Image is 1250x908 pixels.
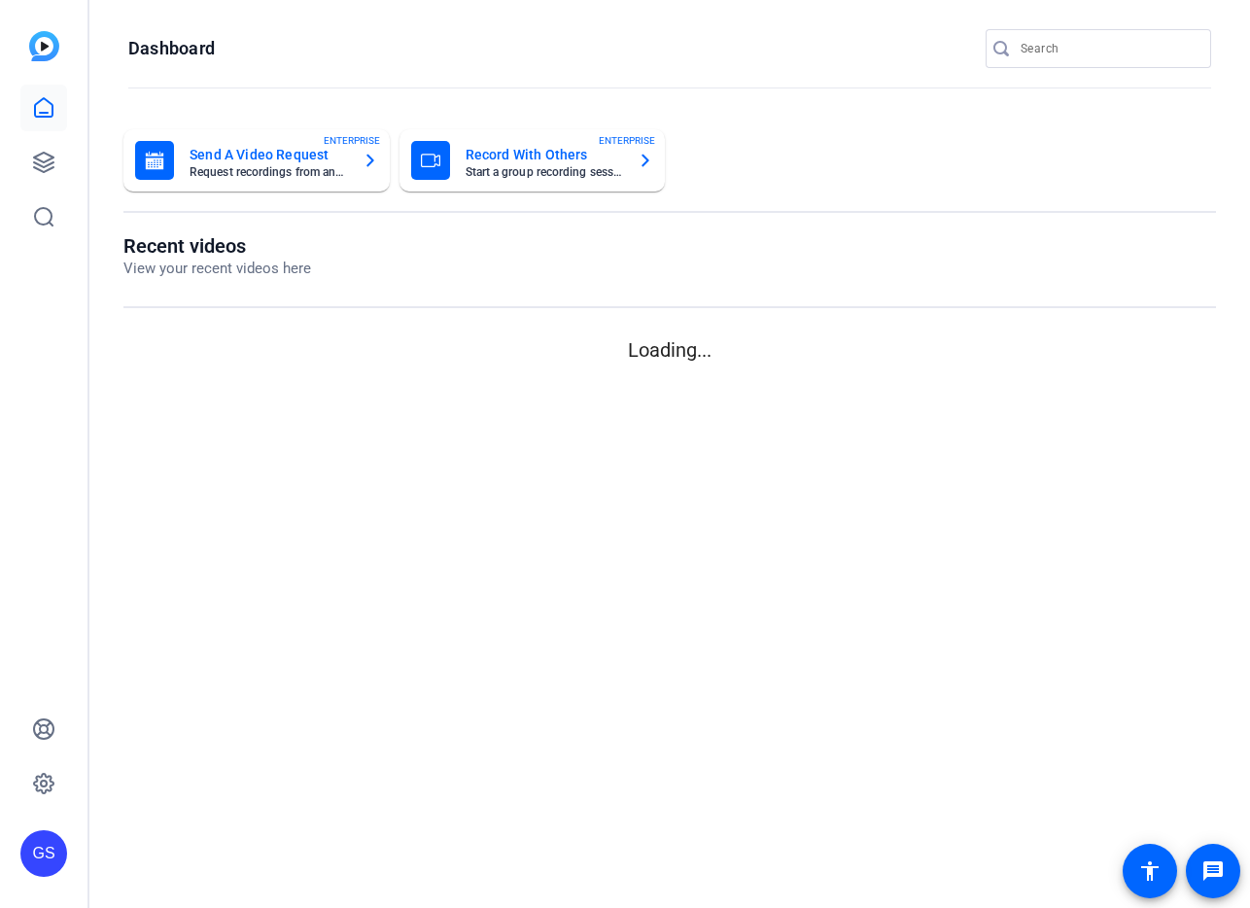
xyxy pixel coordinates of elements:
mat-card-subtitle: Start a group recording session [466,166,623,178]
mat-card-subtitle: Request recordings from anyone, anywhere [190,166,347,178]
mat-card-title: Record With Others [466,143,623,166]
img: blue-gradient.svg [29,31,59,61]
span: ENTERPRISE [324,133,380,148]
h1: Dashboard [128,37,215,60]
p: Loading... [123,335,1216,365]
mat-icon: accessibility [1138,859,1162,883]
h1: Recent videos [123,234,311,258]
div: GS [20,830,67,877]
button: Send A Video RequestRequest recordings from anyone, anywhereENTERPRISE [123,129,390,192]
span: ENTERPRISE [599,133,655,148]
button: Record With OthersStart a group recording sessionENTERPRISE [399,129,666,192]
p: View your recent videos here [123,258,311,280]
input: Search [1021,37,1196,60]
mat-card-title: Send A Video Request [190,143,347,166]
mat-icon: message [1201,859,1225,883]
